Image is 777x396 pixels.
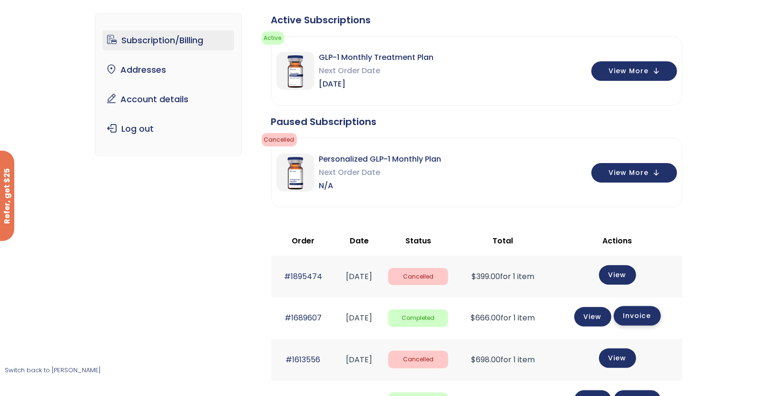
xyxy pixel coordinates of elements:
[388,268,449,286] span: Cancelled
[292,235,315,246] span: Order
[319,77,434,91] span: [DATE]
[471,354,501,365] span: 698.00
[285,312,322,323] a: #1689607
[492,235,513,246] span: Total
[262,31,284,45] span: active
[346,271,372,282] time: [DATE]
[453,256,552,297] td: for 1 item
[388,351,449,368] span: Cancelled
[453,298,552,339] td: for 1 item
[102,30,234,50] a: Subscription/Billing
[5,366,101,375] a: Switch back to [PERSON_NAME]
[319,51,434,64] span: GLP-1 Monthly Treatment Plan
[319,179,442,193] span: N/A
[471,312,475,323] span: $
[472,271,476,282] span: $
[405,235,431,246] span: Status
[319,166,442,179] span: Next Order Date
[346,354,372,365] time: [DATE]
[271,115,682,128] div: Paused Subscriptions
[262,133,297,146] span: cancelled
[319,64,434,77] span: Next Order Date
[591,61,677,81] button: View More
[614,306,661,326] a: Invoice
[346,312,372,323] time: [DATE]
[102,119,234,139] a: Log out
[102,89,234,109] a: Account details
[271,13,682,27] div: Active Subscriptions
[102,60,234,80] a: Addresses
[599,265,636,285] a: View
[574,307,611,327] a: View
[95,13,242,156] nav: Account pages
[284,271,322,282] a: #1895474
[603,235,632,246] span: Actions
[472,271,500,282] span: 399.00
[471,312,501,323] span: 666.00
[285,354,320,365] a: #1613556
[350,235,369,246] span: Date
[609,170,649,176] span: View More
[319,153,442,166] span: Personalized GLP-1 Monthly Plan
[599,348,636,368] a: View
[591,163,677,183] button: View More
[453,339,552,380] td: for 1 item
[388,309,449,327] span: Completed
[471,354,476,365] span: $
[609,68,649,74] span: View More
